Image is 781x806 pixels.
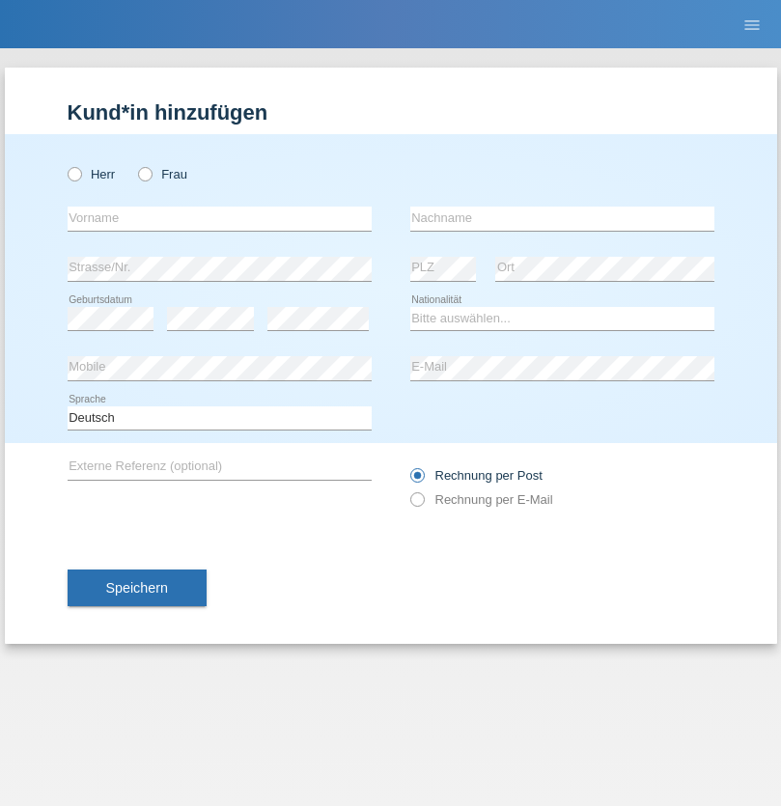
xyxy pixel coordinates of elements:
label: Rechnung per Post [410,468,543,483]
label: Herr [68,167,116,181]
h1: Kund*in hinzufügen [68,100,714,125]
input: Rechnung per E-Mail [410,492,423,516]
input: Herr [68,167,80,180]
span: Speichern [106,580,168,596]
label: Rechnung per E-Mail [410,492,553,507]
input: Frau [138,167,151,180]
button: Speichern [68,570,207,606]
a: menu [733,18,771,30]
input: Rechnung per Post [410,468,423,492]
label: Frau [138,167,187,181]
i: menu [742,15,762,35]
